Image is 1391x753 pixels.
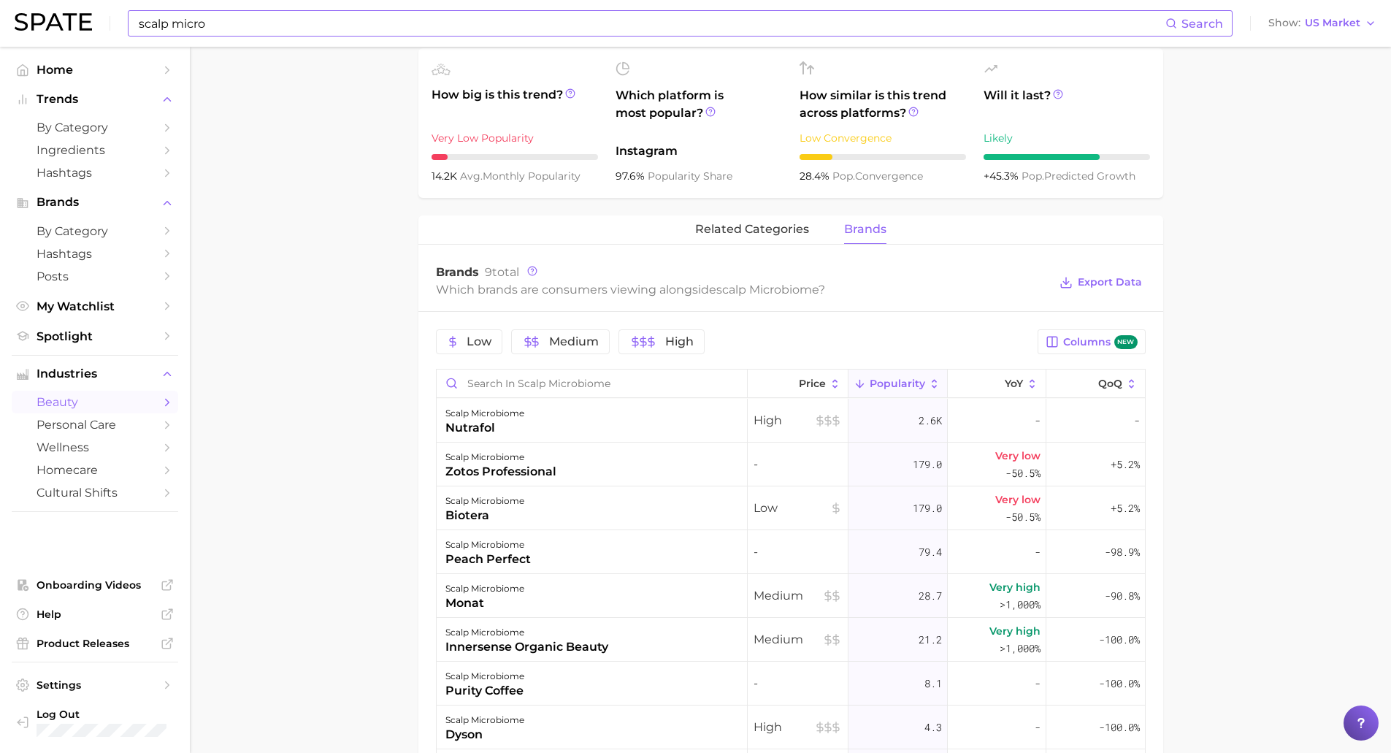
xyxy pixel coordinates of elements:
a: by Category [12,220,178,242]
a: Hashtags [12,161,178,184]
button: Industries [12,363,178,385]
button: scalp microbiomemonatMedium28.7Very high>1,000%-90.8% [437,574,1145,618]
div: scalp microbiome [445,536,531,554]
span: brands [844,223,886,236]
span: Onboarding Videos [37,578,153,592]
span: convergence [832,169,923,183]
div: 7 / 10 [984,154,1150,160]
span: -100.0% [1099,631,1140,649]
button: scalp microbiomepurity coffee-8.1--100.0% [437,662,1145,706]
span: predicted growth [1022,169,1135,183]
button: scalp microbiomepeach perfect-79.4--98.9% [437,530,1145,574]
div: 1 / 10 [432,154,598,160]
span: Log Out [37,708,185,721]
span: by Category [37,121,153,134]
div: purity coffee [445,682,524,700]
span: 97.6% [616,169,648,183]
span: - [1035,675,1041,692]
span: 14.2k [432,169,460,183]
span: +5.2% [1111,500,1140,517]
span: -50.5% [1005,465,1041,482]
span: 79.4 [919,543,942,561]
span: Low [754,500,842,517]
span: 28.7 [919,587,942,605]
span: YoY [1005,378,1023,389]
a: Onboarding Videos [12,574,178,596]
span: My Watchlist [37,299,153,313]
span: - [754,456,842,473]
span: Industries [37,367,153,381]
abbr: popularity index [1022,169,1044,183]
button: Trends [12,88,178,110]
div: scalp microbiome [445,492,524,510]
a: Spotlight [12,325,178,348]
div: monat [445,595,524,612]
span: 8.1 [924,675,942,692]
span: Which platform is most popular? [616,87,782,135]
span: homecare [37,463,153,477]
img: SPATE [15,13,92,31]
div: nutrafol [445,419,524,437]
button: Price [748,370,848,398]
a: Settings [12,674,178,696]
button: QoQ [1046,370,1145,398]
span: Settings [37,679,153,692]
abbr: average [460,169,483,183]
span: cultural shifts [37,486,153,500]
span: 2.6k [919,412,942,429]
span: Help [37,608,153,621]
span: Export Data [1078,276,1142,288]
span: Hashtags [37,247,153,261]
span: -50.5% [1005,508,1041,526]
span: Trends [37,93,153,106]
button: scalp microbiomebioteraLow179.0Very low-50.5%+5.2% [437,486,1145,530]
div: scalp microbiome [445,668,524,685]
a: personal care [12,413,178,436]
span: Home [37,63,153,77]
span: Ingredients [37,143,153,157]
a: Posts [12,265,178,288]
div: Low Convergence [800,129,966,147]
span: High [754,412,842,429]
span: total [485,265,519,279]
span: Very high [989,622,1041,640]
span: - [1134,412,1140,429]
span: >1,000% [1000,641,1041,655]
span: Spotlight [37,329,153,343]
span: new [1114,335,1138,349]
button: ShowUS Market [1265,14,1380,33]
div: peach perfect [445,551,531,568]
span: Instagram [616,142,782,160]
a: Home [12,58,178,81]
a: Ingredients [12,139,178,161]
abbr: popularity index [832,169,855,183]
span: personal care [37,418,153,432]
div: scalp microbiome [445,448,556,466]
div: scalp microbiome [445,580,524,597]
button: Export Data [1056,272,1145,293]
span: Search [1181,17,1223,31]
span: Very low [995,447,1041,465]
span: monthly popularity [460,169,580,183]
button: scalp microbiomenutrafolHigh2.6k-- [437,399,1145,443]
span: Product Releases [37,637,153,650]
span: 179.0 [913,456,942,473]
button: Popularity [848,370,948,398]
span: -100.0% [1099,719,1140,736]
span: Medium [754,587,842,605]
button: YoY [948,370,1046,398]
span: Low [467,336,491,348]
span: Very low [995,491,1041,508]
div: innersense organic beauty [445,638,608,656]
span: - [1035,543,1041,561]
span: 28.4% [800,169,832,183]
span: related categories [695,223,809,236]
span: -100.0% [1099,675,1140,692]
span: 21.2 [919,631,942,649]
a: Log out. Currently logged in with e-mail anna.katsnelson@mane.com. [12,703,178,741]
span: How big is this trend? [432,86,598,122]
span: - [1035,719,1041,736]
a: by Category [12,116,178,139]
button: Brands [12,191,178,213]
span: >1,000% [1000,597,1041,611]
